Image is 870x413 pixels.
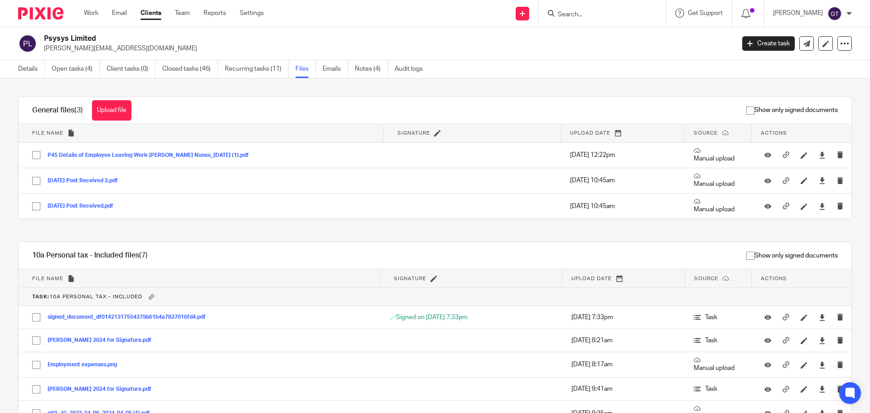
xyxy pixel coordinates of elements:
[48,203,120,209] button: [DATE] Post Received.pdf
[28,198,45,215] input: Select
[819,336,826,345] a: Download
[52,60,100,78] a: Open tasks (4)
[688,10,723,16] span: Get Support
[694,173,743,189] p: Manual upload
[570,202,676,211] p: [DATE] 10:45am
[175,9,190,18] a: Team
[44,34,592,44] h2: Psysys Limited
[761,131,787,136] span: Actions
[571,276,612,281] span: Upload date
[773,9,823,18] p: [PERSON_NAME]
[570,176,676,185] p: [DATE] 10:45am
[571,384,676,394] p: [DATE] 9:41am
[32,294,142,299] span: 10a Personal tax - Included
[32,106,83,115] h1: General files
[295,60,316,78] a: Files
[570,131,610,136] span: Upload date
[32,276,63,281] span: File name
[394,276,426,281] span: Signature
[694,147,743,163] p: Manual upload
[162,60,218,78] a: Closed tasks (46)
[819,176,826,185] a: Download
[84,9,98,18] a: Work
[28,381,45,398] input: Select
[28,146,45,164] input: Select
[106,60,155,78] a: Client tasks (0)
[44,44,729,53] p: [PERSON_NAME][EMAIL_ADDRESS][DOMAIN_NAME]
[48,362,124,368] button: Employment expenses.png
[819,151,826,160] a: Download
[28,309,45,326] input: Select
[240,9,264,18] a: Settings
[48,337,158,344] button: [PERSON_NAME] 2024 for Signature.pdf
[140,9,161,18] a: Clients
[571,360,676,369] p: [DATE] 8:17am
[225,60,289,78] a: Recurring tasks (11)
[742,36,795,51] a: Create task
[761,276,787,281] span: Actions
[819,360,826,369] a: Download
[694,198,743,214] p: Manual upload
[28,332,45,349] input: Select
[694,276,718,281] span: Source
[694,357,743,373] p: Manual upload
[18,60,45,78] a: Details
[323,60,348,78] a: Emails
[395,60,430,78] a: Audit logs
[827,6,842,21] img: svg%3E
[139,252,148,259] span: (7)
[355,60,388,78] a: Notes (4)
[557,11,638,19] input: Search
[18,7,63,19] img: Pixie
[28,172,45,189] input: Select
[32,294,49,299] b: Task:
[389,313,553,322] p: Signed on [DATE] 7:33pm
[819,202,826,211] a: Download
[32,251,148,260] h1: 10a Personal tax - Included files
[48,152,256,159] button: P45 Details of Employee Leaving Work-[PERSON_NAME] Nunes_[DATE] (1).pdf
[32,131,63,136] span: File name
[694,313,743,322] p: Task
[48,386,158,393] button: [PERSON_NAME] 2024 for Signature.pdf
[694,336,743,345] p: Task
[819,384,826,394] a: Download
[92,100,131,121] button: Upload file
[18,34,37,53] img: svg%3E
[48,178,125,184] button: [DATE] Post Received 2.pdf
[48,314,213,321] button: signed_document_df01421317554379b61b4a7827016fd4.pdf
[571,313,676,322] p: [DATE] 7:33pm
[74,107,83,114] span: (3)
[203,9,226,18] a: Reports
[746,106,838,115] span: Show only signed documents
[571,336,676,345] p: [DATE] 8:21am
[397,131,430,136] span: Signature
[28,356,45,374] input: Select
[694,131,718,136] span: Source
[570,151,676,160] p: [DATE] 12:22pm
[746,251,838,260] span: Show only signed documents
[112,9,127,18] a: Email
[694,384,743,394] p: Task
[819,313,826,322] a: Download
